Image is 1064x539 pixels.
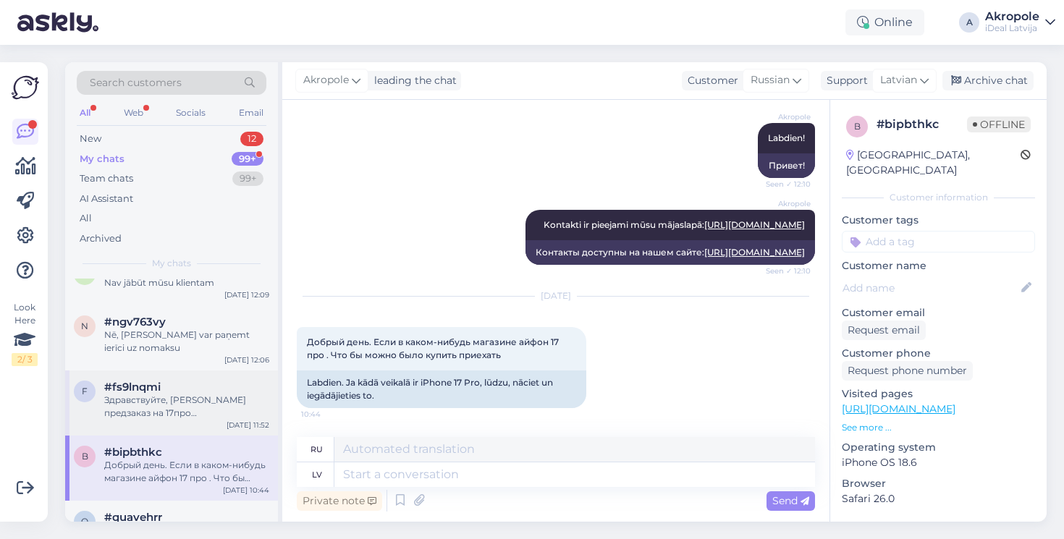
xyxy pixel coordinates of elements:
[842,231,1035,252] input: Add a tag
[756,179,811,190] span: Seen ✓ 12:10
[297,491,382,511] div: Private note
[104,394,269,420] div: Здравствуйте, [PERSON_NAME] предзаказ на 17про [PERSON_NAME], хотелось бы узнать примерную дату е...
[842,491,1035,506] p: Safari 26.0
[368,73,457,88] div: leading the chat
[297,370,586,408] div: Labdien. Ja kādā veikalā ir iPhone 17 Pro, lūdzu, nāciet un iegādājieties to.
[772,494,809,507] span: Send
[80,232,122,246] div: Archived
[985,11,1055,34] a: AkropoleiDeal Latvija
[104,276,269,289] div: Nav jābūt mūsu klientam
[704,247,805,258] a: [URL][DOMAIN_NAME]
[303,72,349,88] span: Akropole
[842,346,1035,361] p: Customer phone
[845,9,924,35] div: Online
[842,476,1035,491] p: Browser
[223,485,269,496] div: [DATE] 10:44
[758,153,815,178] div: Привет!
[842,455,1035,470] p: iPhone OS 18.6
[846,148,1021,178] div: [GEOGRAPHIC_DATA], [GEOGRAPHIC_DATA]
[12,301,38,366] div: Look Here
[842,361,973,381] div: Request phone number
[842,521,1035,534] div: Extra
[12,353,38,366] div: 2 / 3
[843,280,1018,296] input: Add name
[227,420,269,430] div: [DATE] 11:52
[80,152,124,166] div: My chats
[756,111,811,122] span: Akropole
[104,446,162,459] span: #bipbthkc
[842,305,1035,321] p: Customer email
[232,152,263,166] div: 99+
[121,103,146,122] div: Web
[880,72,917,88] span: Latvian
[967,116,1031,132] span: Offline
[842,258,1035,273] p: Customer name
[80,192,133,206] div: AI Assistant
[232,171,263,186] div: 99+
[81,321,88,331] span: n
[80,171,133,186] div: Team chats
[842,402,955,415] a: [URL][DOMAIN_NAME]
[959,12,979,33] div: A
[90,75,182,90] span: Search customers
[80,132,101,146] div: New
[821,73,868,88] div: Support
[842,440,1035,455] p: Operating system
[842,191,1035,204] div: Customer information
[82,451,88,462] span: b
[942,71,1034,90] div: Archive chat
[312,462,322,487] div: lv
[77,103,93,122] div: All
[307,336,561,360] span: Добрый день. Если в каком-нибудь магазине айфон 17 про . Что бы можно было купить приехать
[224,355,269,365] div: [DATE] 12:06
[756,198,811,209] span: Akropole
[751,72,790,88] span: Russian
[682,73,738,88] div: Customer
[152,257,191,270] span: My chats
[985,11,1039,22] div: Akropole
[842,321,926,340] div: Request email
[236,103,266,122] div: Email
[104,315,166,328] span: #ngv763vy
[297,289,815,302] div: [DATE]
[81,516,88,527] span: q
[104,381,161,394] span: #fs9lnqmi
[985,22,1039,34] div: iDeal Latvija
[104,511,162,524] span: #quavehrr
[544,219,805,230] span: Kontakti ir pieejami mūsu mājaslapā:
[756,266,811,276] span: Seen ✓ 12:10
[877,116,967,133] div: # bipbthkc
[311,437,323,462] div: ru
[842,386,1035,402] p: Visited pages
[768,132,805,143] span: Labdien!
[104,459,269,485] div: Добрый день. Если в каком-нибудь магазине айфон 17 про . Что бы можно было купить приехать
[82,386,88,396] span: f
[842,213,1035,228] p: Customer tags
[704,219,805,230] a: [URL][DOMAIN_NAME]
[525,240,815,265] div: Контакты доступны на нашем сайте:
[173,103,208,122] div: Socials
[104,328,269,355] div: Nē, [PERSON_NAME] var paņemt ierīci uz nomaksu
[80,211,92,226] div: All
[842,421,1035,434] p: See more ...
[224,289,269,300] div: [DATE] 12:09
[854,121,861,132] span: b
[301,409,355,420] span: 10:44
[12,74,39,101] img: Askly Logo
[240,132,263,146] div: 12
